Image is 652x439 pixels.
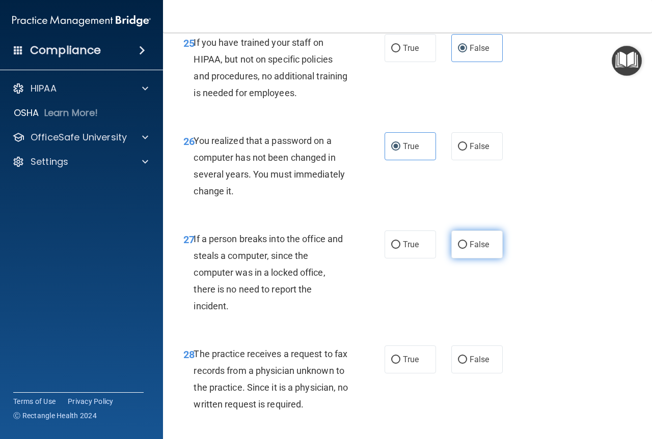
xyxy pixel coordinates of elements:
[12,82,148,95] a: HIPAA
[391,45,400,52] input: True
[194,233,343,312] span: If a person breaks into the office and steals a computer, since the computer was in a locked offi...
[12,131,148,143] a: OfficeSafe University
[12,11,151,31] img: PMB logo
[31,156,68,168] p: Settings
[13,396,56,406] a: Terms of Use
[403,355,419,364] span: True
[458,45,467,52] input: False
[31,131,127,143] p: OfficeSafe University
[458,143,467,151] input: False
[194,348,348,410] span: The practice receives a request to fax records from a physician unknown to the practice. Since it...
[44,107,98,119] p: Learn More!
[194,135,345,197] span: You realized that a password on a computer has not been changed in several years. You must immedi...
[68,396,114,406] a: Privacy Policy
[403,43,419,53] span: True
[391,143,400,151] input: True
[476,367,640,407] iframe: Drift Widget Chat Controller
[12,156,148,168] a: Settings
[183,37,195,49] span: 25
[183,135,195,148] span: 26
[470,43,490,53] span: False
[458,241,467,249] input: False
[194,37,347,99] span: If you have trained your staff on HIPAA, but not on specific policies and procedures, no addition...
[30,43,101,57] h4: Compliance
[470,141,490,151] span: False
[612,46,642,76] button: Open Resource Center
[14,107,39,119] p: OSHA
[31,82,57,95] p: HIPAA
[13,411,97,421] span: Ⓒ Rectangle Health 2024
[183,233,195,246] span: 27
[403,141,419,151] span: True
[458,356,467,364] input: False
[183,348,195,361] span: 28
[391,241,400,249] input: True
[403,240,419,249] span: True
[391,356,400,364] input: True
[470,355,490,364] span: False
[470,240,490,249] span: False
